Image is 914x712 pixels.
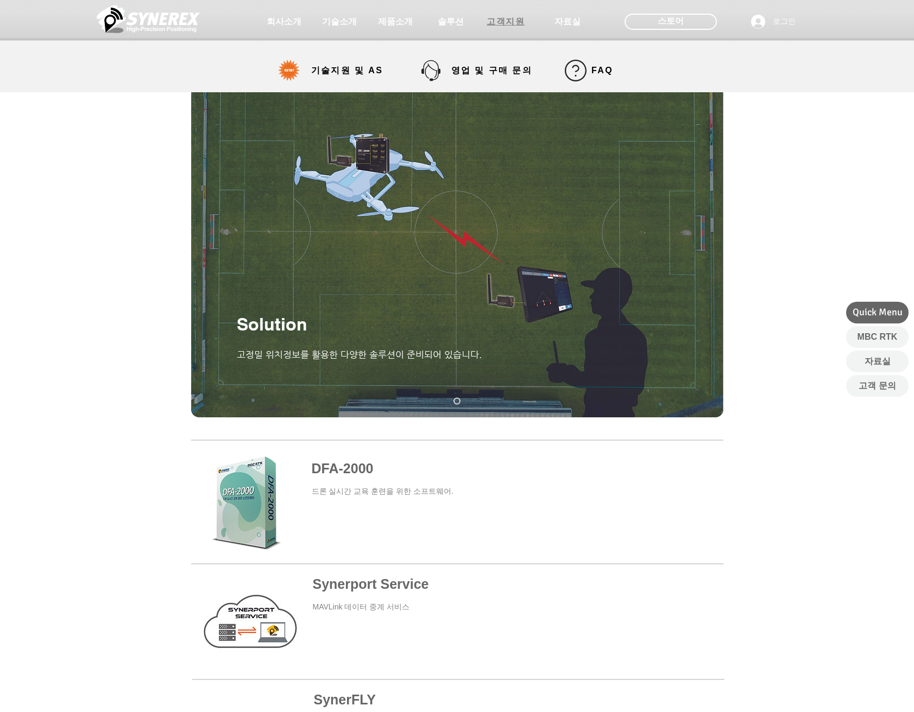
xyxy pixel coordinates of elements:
span: 제품소개 [378,16,413,28]
a: 고객 문의 [846,375,909,397]
div: Quick Menu [846,302,909,323]
span: 고객지원 [487,16,525,28]
span: FAQ [591,66,613,75]
a: 자료실 [540,11,595,33]
a: 솔루션 [424,11,478,33]
a: 제품소개 [368,11,423,33]
a: FAQ [560,60,617,81]
span: Quick Menu [853,306,903,319]
img: 대지 2-100.jpg [191,71,723,417]
span: 스토어 [658,15,684,27]
span: 자료실 [865,355,891,367]
a: 기술소개 [312,11,367,33]
div: 슬라이드쇼 [191,71,723,417]
a: 회사소개 [257,11,311,33]
span: 기술소개 [322,16,357,28]
a: 자료실 [846,351,909,372]
a: 고객지원 [479,11,533,33]
span: MBC RTK [858,331,898,343]
span: 영업 및 구매 문의 [451,65,532,77]
nav: 슬라이드 [450,398,465,405]
a: MBC RTK [846,326,909,348]
img: 씨너렉스_White_simbol_대지 1.png [97,3,200,35]
iframe: Wix Chat [789,665,914,712]
div: 스토어 [625,14,717,30]
span: Solution [237,314,307,334]
button: 로그인 [743,11,803,32]
span: 고객 문의 [859,380,896,392]
span: ​고정밀 위치정보를 활용한 다양한 솔루션이 준비되어 있습니다. [237,349,482,360]
span: 회사소개 [267,16,301,28]
a: 기술지원 및 AS [278,60,403,81]
span: 로그인 [769,16,799,27]
a: Solution [453,398,461,405]
a: 영업 및 구매 문의 [421,60,541,81]
span: 기술지원 및 AS [311,65,383,77]
span: 솔루션 [438,16,464,28]
span: 자료실 [554,16,581,28]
